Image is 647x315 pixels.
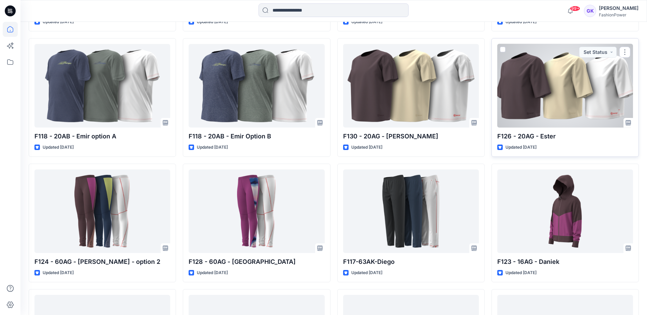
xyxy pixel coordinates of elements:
[197,18,228,26] p: Updated [DATE]
[43,269,74,276] p: Updated [DATE]
[343,132,479,141] p: F130 - 20AG - [PERSON_NAME]
[189,257,324,267] p: F128 - 60AG - [GEOGRAPHIC_DATA]
[197,144,228,151] p: Updated [DATE]
[189,132,324,141] p: F118 - 20AB - Emir Option B
[34,44,170,127] a: F118 - 20AB - Emir option A
[505,18,536,26] p: Updated [DATE]
[599,4,638,12] div: [PERSON_NAME]
[34,169,170,253] a: F124 - 60AG - Bonnie - option 2
[351,269,382,276] p: Updated [DATE]
[570,6,580,11] span: 99+
[599,12,638,17] div: FashionPower
[343,44,479,127] a: F130 - 20AG - Elena
[497,132,633,141] p: F126 - 20AG - Ester
[584,5,596,17] div: GK
[351,18,382,26] p: Updated [DATE]
[505,269,536,276] p: Updated [DATE]
[351,144,382,151] p: Updated [DATE]
[34,132,170,141] p: F118 - 20AB - Emir option A
[497,169,633,253] a: F123 - 16AG - Daniek
[43,144,74,151] p: Updated [DATE]
[497,257,633,267] p: F123 - 16AG - Daniek
[189,44,324,127] a: F118 - 20AB - Emir Option B
[197,269,228,276] p: Updated [DATE]
[43,18,74,26] p: Updated [DATE]
[505,144,536,151] p: Updated [DATE]
[343,169,479,253] a: F117-63AK-Diego
[34,257,170,267] p: F124 - 60AG - [PERSON_NAME] - option 2
[343,257,479,267] p: F117-63AK-Diego
[497,44,633,127] a: F126 - 20AG - Ester
[189,169,324,253] a: F128 - 60AG - Bristol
